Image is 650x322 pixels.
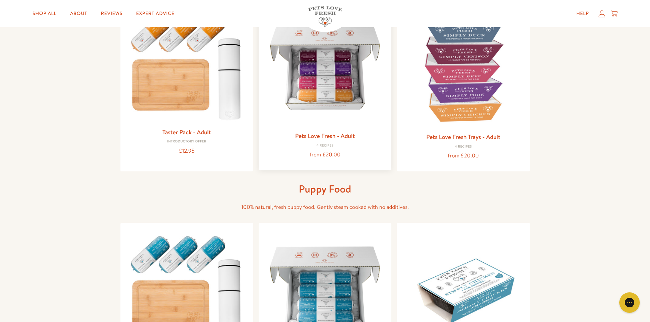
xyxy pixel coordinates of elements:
img: Pets Love Fresh - Adult [264,6,386,128]
a: About [64,7,92,20]
span: 100% natural, fresh puppy food. Gently steam cooked with no additives. [241,203,409,211]
a: Shop All [27,7,62,20]
div: £12.95 [126,147,248,156]
img: Taster Pack - Adult [126,7,248,124]
a: Expert Advice [131,7,180,20]
img: Pets Love Fresh [308,6,342,27]
a: Pets Love Fresh - Adult [295,132,355,140]
div: from £20.00 [264,150,386,159]
a: Pets Love Fresh Trays - Adult [426,133,500,141]
a: Reviews [96,7,128,20]
div: from £20.00 [402,151,524,160]
iframe: Gorgias live chat messenger [616,290,643,315]
div: Introductory Offer [126,140,248,144]
div: 4 Recipes [402,145,524,149]
h1: Puppy Food [216,182,434,196]
img: Pets Love Fresh Trays - Adult [402,7,524,129]
div: 4 Recipes [264,144,386,148]
a: Taster Pack - Adult [162,128,211,136]
a: Help [571,7,594,20]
